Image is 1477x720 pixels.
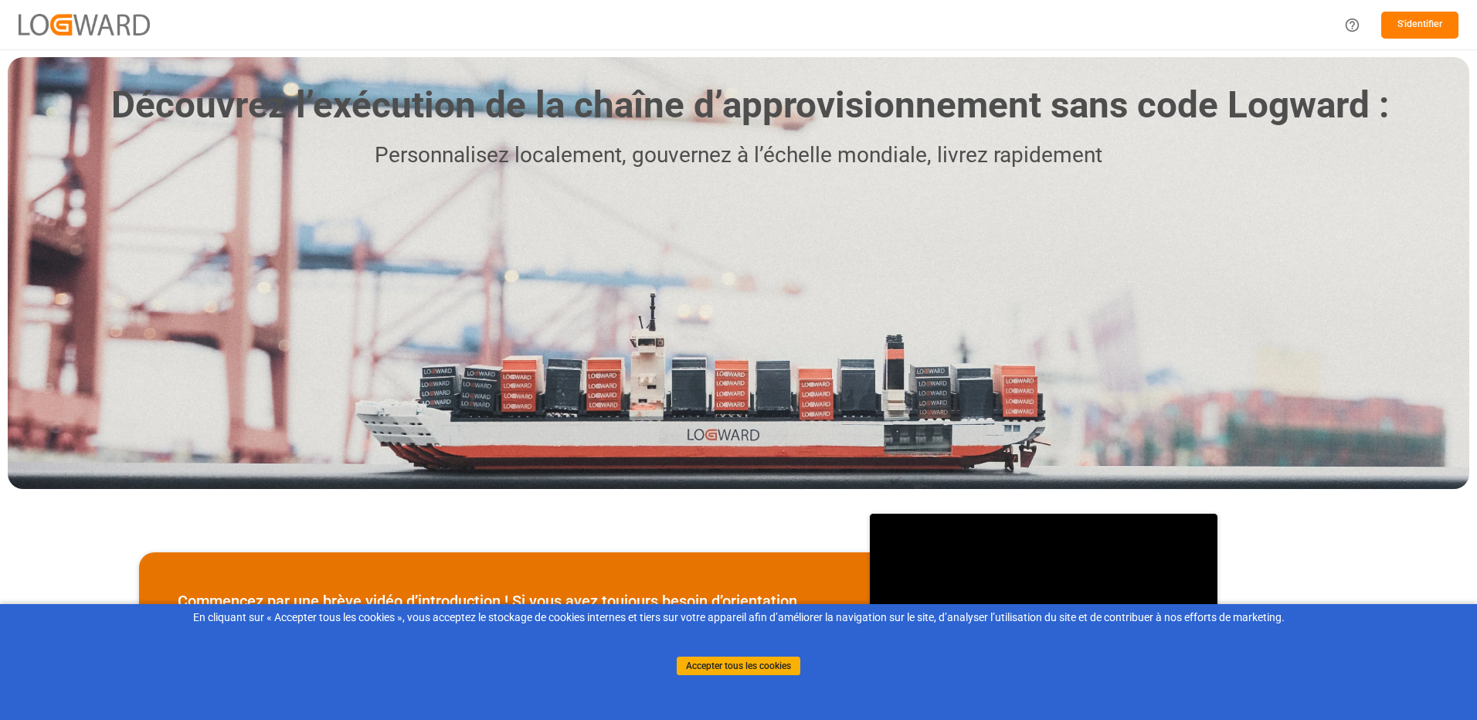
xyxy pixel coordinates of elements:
button: Centre d’aide [1335,8,1370,42]
img: Logward_new_orange.png [19,14,150,35]
button: Accepter tous les cookies [677,657,800,675]
font: En cliquant sur « Accepter tous les cookies », vous acceptez le stockage de cookies internes et t... [193,611,1285,623]
h1: Découvrez l’exécution de la chaîne d’approvisionnement sans code Logward : [111,78,1389,133]
button: S'identifier [1381,12,1458,39]
p: Commencez par une brève vidéo d’introduction ! Si vous avez toujours besoin d’orientation, envoye... [178,589,831,659]
p: Personnalisez localement, gouvernez à l’échelle mondiale, livrez rapidement [88,138,1389,173]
